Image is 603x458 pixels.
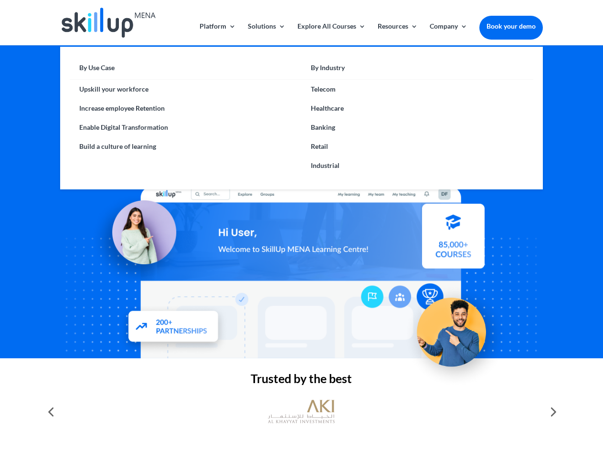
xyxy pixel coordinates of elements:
[378,23,418,45] a: Resources
[301,99,533,118] a: Healthcare
[60,373,542,389] h2: Trusted by the best
[301,137,533,156] a: Retail
[70,137,301,156] a: Build a culture of learning
[301,80,533,99] a: Telecom
[297,23,366,45] a: Explore All Courses
[301,156,533,175] a: Industrial
[248,23,286,45] a: Solutions
[70,61,301,80] a: By Use Case
[301,61,533,80] a: By Industry
[479,16,543,37] a: Book your demo
[403,278,509,384] img: Upskill your workforce - SkillUp
[89,190,186,286] img: Learning Management Solution - SkillUp
[70,99,301,118] a: Increase employee Retention
[422,208,485,272] img: Courses library - SkillUp MENA
[70,118,301,137] a: Enable Digital Transformation
[200,23,236,45] a: Platform
[70,80,301,99] a: Upskill your workforce
[301,118,533,137] a: Banking
[430,23,467,45] a: Company
[118,302,229,354] img: Partners - SkillUp Mena
[268,395,335,428] img: al khayyat investments logo
[62,8,155,38] img: Skillup Mena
